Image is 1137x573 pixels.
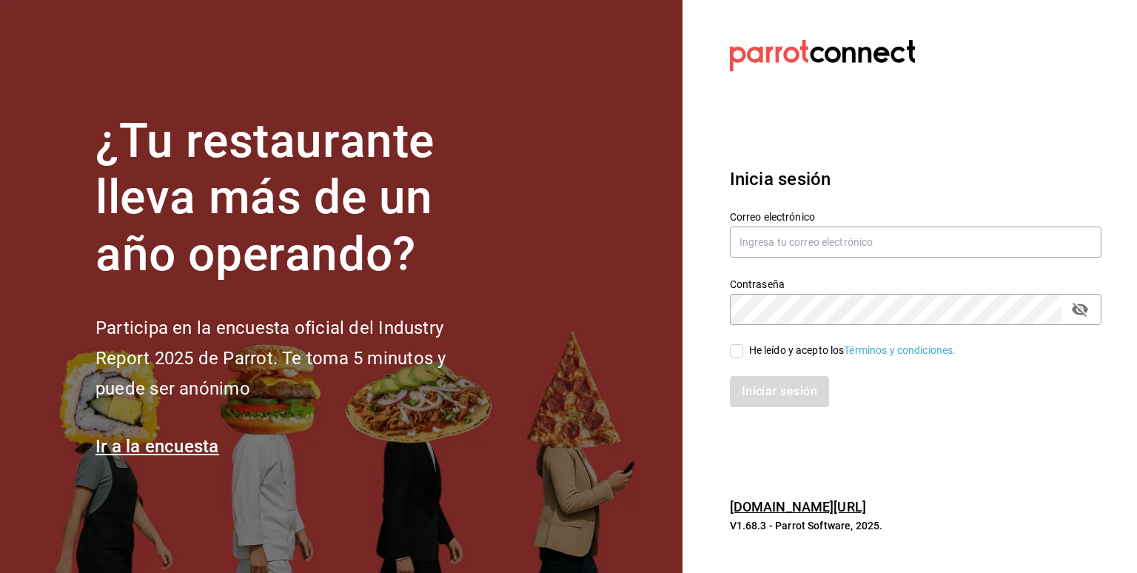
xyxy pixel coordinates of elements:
label: Correo electrónico [730,211,1101,221]
h2: Participa en la encuesta oficial del Industry Report 2025 de Parrot. Te toma 5 minutos y puede se... [95,313,495,403]
a: [DOMAIN_NAME][URL] [730,499,866,515]
a: Ir a la encuesta [95,436,219,457]
h1: ¿Tu restaurante lleva más de un año operando? [95,113,495,284]
button: passwordField [1067,297,1093,322]
label: Contraseña [730,278,1101,289]
h3: Inicia sesión [730,166,1101,192]
a: Términos y condiciones. [844,344,956,356]
input: Ingresa tu correo electrónico [730,227,1101,258]
div: He leído y acepto los [749,343,956,358]
p: V1.68.3 - Parrot Software, 2025. [730,518,1101,533]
